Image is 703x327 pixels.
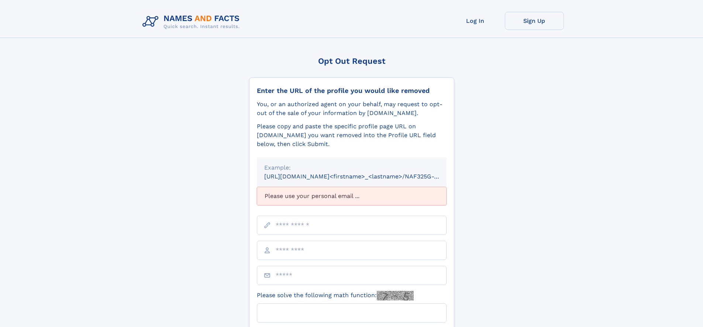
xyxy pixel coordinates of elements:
div: Please copy and paste the specific profile page URL on [DOMAIN_NAME] you want removed into the Pr... [257,122,447,149]
div: Enter the URL of the profile you would like removed [257,87,447,95]
div: Please use your personal email ... [257,187,447,205]
div: Example: [264,163,439,172]
a: Sign Up [505,12,564,30]
div: You, or an authorized agent on your behalf, may request to opt-out of the sale of your informatio... [257,100,447,118]
div: Opt Out Request [249,56,454,66]
a: Log In [446,12,505,30]
small: [URL][DOMAIN_NAME]<firstname>_<lastname>/NAF325G-xxxxxxxx [264,173,461,180]
img: Logo Names and Facts [139,12,246,32]
label: Please solve the following math function: [257,291,414,300]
